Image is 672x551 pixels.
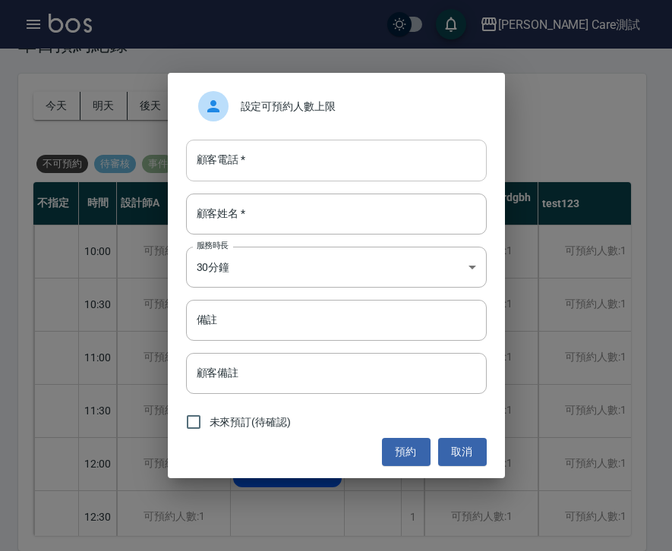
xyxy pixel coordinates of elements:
label: 服務時長 [197,240,229,251]
span: 未來預訂(待確認) [210,414,292,430]
div: 30分鐘 [186,247,487,288]
span: 設定可預約人數上限 [241,99,475,115]
button: 取消 [438,438,487,466]
div: 設定可預約人數上限 [186,85,487,128]
button: 預約 [382,438,431,466]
